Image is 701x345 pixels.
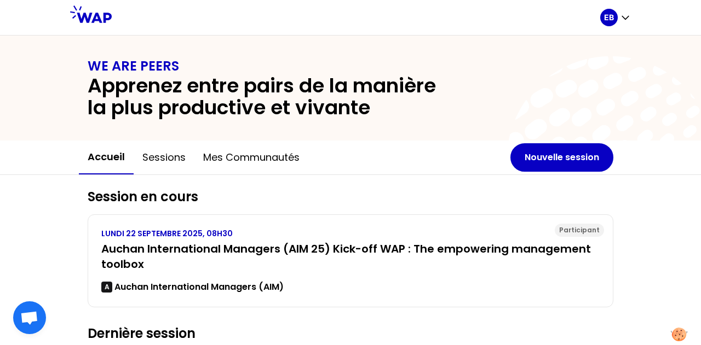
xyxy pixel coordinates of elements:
[88,188,613,206] h2: Session en cours
[101,228,600,239] p: LUNDI 22 SEPTEMBRE 2025, 08H30
[101,228,600,294] a: LUNDI 22 SEPTEMBRE 2025, 08H30Auchan International Managers (AIM 25) Kick-off WAP : The empowerin...
[13,301,46,334] div: Ouvrir le chat
[604,12,614,23] p: EB
[134,141,194,174] button: Sessions
[114,280,284,294] p: Auchan International Managers (AIM)
[88,325,613,342] h2: Dernière session
[79,141,134,174] button: Accueil
[88,57,613,75] h1: WE ARE PEERS
[555,224,604,237] div: Participant
[510,143,613,172] button: Nouvelle session
[88,75,456,119] h2: Apprenez entre pairs de la manière la plus productive et vivante
[194,141,308,174] button: Mes communautés
[600,9,631,26] button: EB
[105,283,110,291] p: A
[101,241,600,272] h3: Auchan International Managers (AIM 25) Kick-off WAP : The empowering management toolbox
